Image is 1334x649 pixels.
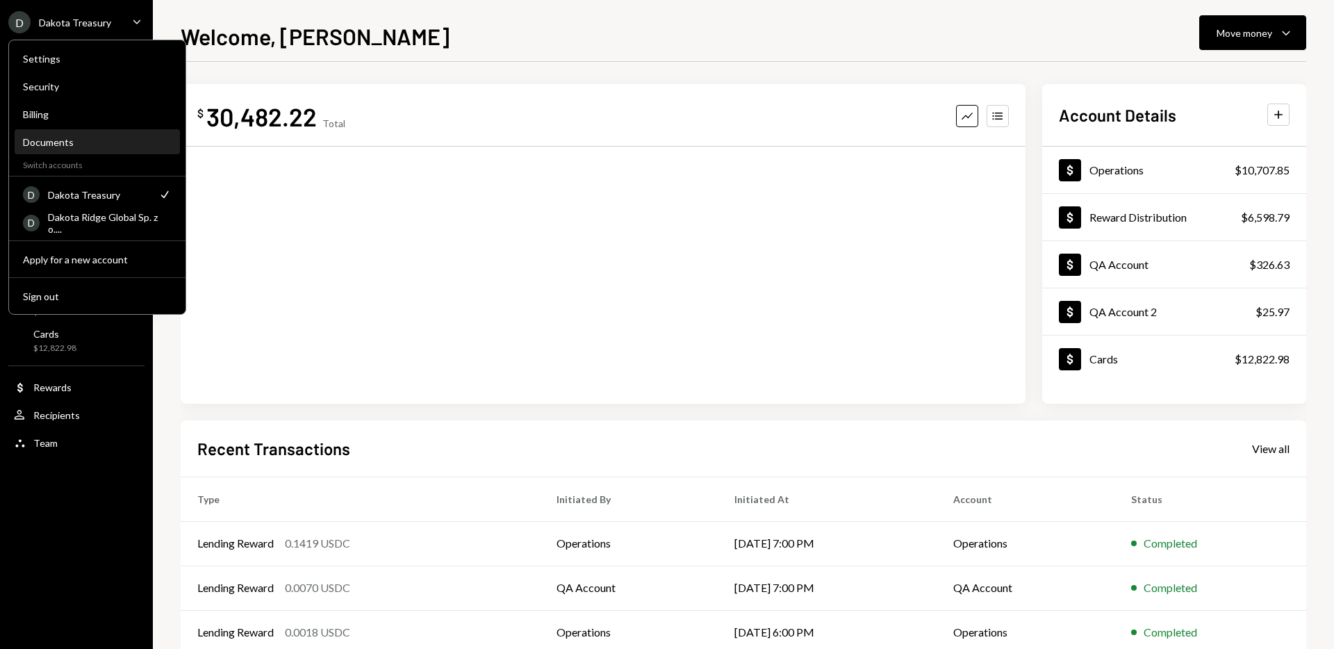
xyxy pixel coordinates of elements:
button: Apply for a new account [15,247,180,272]
a: QA Account$326.63 [1042,241,1306,288]
th: Initiated By [540,477,718,521]
div: Move money [1217,26,1272,40]
div: D [23,215,40,231]
a: Settings [15,46,180,71]
div: View all [1252,442,1290,456]
a: Recipients [8,402,145,427]
div: Cards [1089,352,1118,365]
a: Cards$12,822.98 [1042,336,1306,382]
div: $10,707.85 [1235,162,1290,179]
td: [DATE] 7:00 PM [718,566,936,610]
div: 30,482.22 [206,101,317,132]
a: Rewards [8,375,145,400]
a: QA Account 2$25.97 [1042,288,1306,335]
td: QA Account [540,566,718,610]
div: Lending Reward [197,624,274,641]
a: Team [8,430,145,455]
div: $12,822.98 [1235,351,1290,368]
div: Billing [23,108,172,120]
a: View all [1252,441,1290,456]
a: DDakota Ridge Global Sp. z o.... [15,210,180,235]
div: $6,598.79 [1241,209,1290,226]
div: Completed [1144,624,1197,641]
div: D [8,11,31,33]
div: Switch accounts [9,157,186,170]
td: QA Account [937,566,1115,610]
div: Lending Reward [197,535,274,552]
td: Operations [937,521,1115,566]
div: Apply for a new account [23,254,172,265]
div: $25.97 [1255,304,1290,320]
div: Sign out [23,290,172,302]
a: Billing [15,101,180,126]
td: Operations [540,521,718,566]
h2: Recent Transactions [197,437,350,460]
div: Lending Reward [197,580,274,596]
div: QA Account [1089,258,1148,271]
div: Settings [23,53,172,65]
div: $326.63 [1249,256,1290,273]
div: Completed [1144,535,1197,552]
th: Initiated At [718,477,936,521]
a: Reward Distribution$6,598.79 [1042,194,1306,240]
h1: Welcome, [PERSON_NAME] [181,22,450,50]
a: Security [15,74,180,99]
div: Dakota Treasury [39,17,111,28]
div: Dakota Ridge Global Sp. z o.... [48,211,172,235]
div: Operations [1089,163,1144,176]
h2: Account Details [1059,104,1176,126]
div: Documents [23,136,172,148]
div: 0.0018 USDC [285,624,350,641]
div: Cards [33,328,76,340]
div: 0.1419 USDC [285,535,350,552]
div: QA Account 2 [1089,305,1157,318]
th: Type [181,477,540,521]
div: Completed [1144,580,1197,596]
div: Dakota Treasury [48,189,149,201]
div: Total [322,117,345,129]
div: $12,822.98 [33,343,76,354]
th: Account [937,477,1115,521]
div: 0.0070 USDC [285,580,350,596]
div: Team [33,437,58,449]
th: Status [1114,477,1306,521]
div: $ [197,106,204,120]
div: Recipients [33,409,80,421]
div: Security [23,81,172,92]
div: D [23,186,40,203]
div: Reward Distribution [1089,211,1187,224]
div: Rewards [33,381,72,393]
a: Operations$10,707.85 [1042,147,1306,193]
button: Sign out [15,284,180,309]
a: Documents [15,129,180,154]
a: Cards$12,822.98 [8,324,145,357]
button: Move money [1199,15,1306,50]
td: [DATE] 7:00 PM [718,521,936,566]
